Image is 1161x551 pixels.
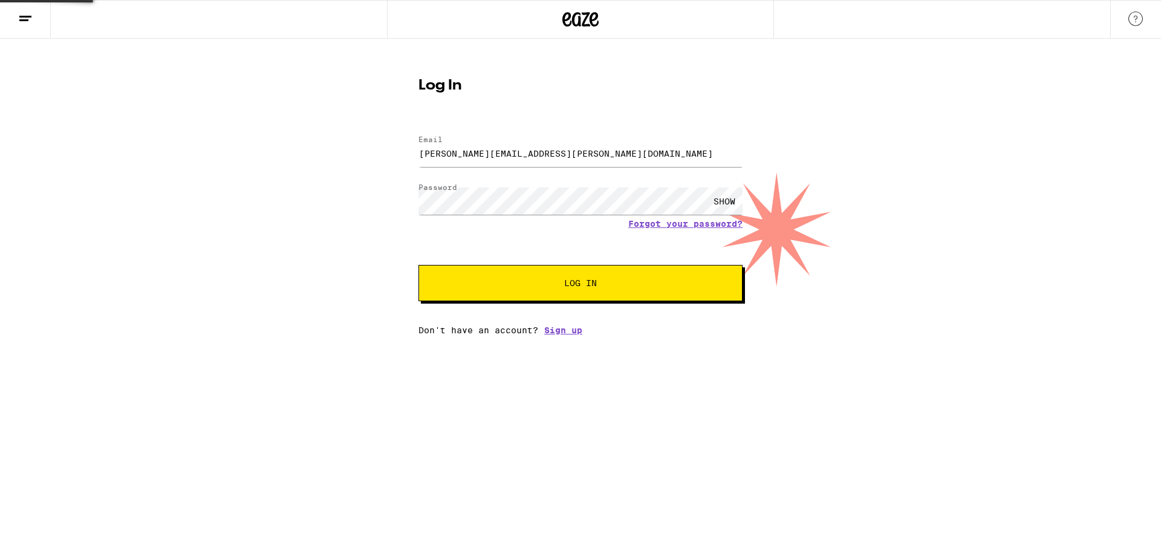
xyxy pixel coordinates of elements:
[418,265,743,301] button: Log In
[628,219,743,229] a: Forgot your password?
[544,325,582,335] a: Sign up
[7,8,87,18] span: Hi. Need any help?
[706,187,743,215] div: SHOW
[418,140,743,167] input: Email
[418,135,443,143] label: Email
[564,279,597,287] span: Log In
[418,183,457,191] label: Password
[418,79,743,93] h1: Log In
[418,325,743,335] div: Don't have an account?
